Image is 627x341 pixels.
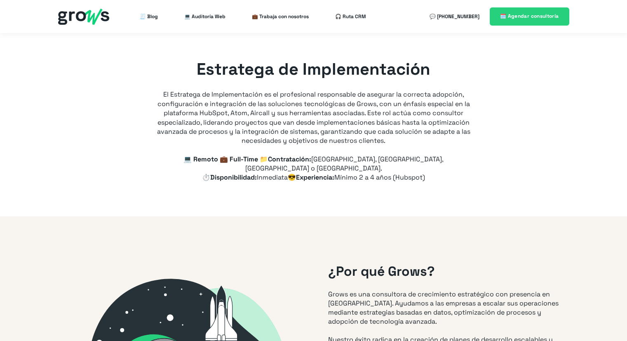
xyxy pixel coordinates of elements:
h1: Estratega de Implementación [157,58,470,81]
div: El Estratega de Implementación es el profesional responsable de asegurar la correcta adopción, co... [157,58,470,146]
a: 💼 Trabaja con nosotros [252,8,309,25]
span: 🗓️ Agendar consultoría [500,13,559,19]
img: grows - hubspot [58,9,109,25]
a: 🎧 Ruta CRM [335,8,366,25]
a: 💻 Auditoría Web [184,8,225,25]
p: 💻 Remoto 💼 Full-Time 📁Contratación: ⏱️Disponibilidad: 😎Experiencia: [157,155,470,182]
span: Inmediata [257,173,288,182]
a: 🗓️ Agendar consultoría [490,7,569,25]
a: 💬 [PHONE_NUMBER] [430,8,479,25]
h2: ¿Por qué Grows? [328,262,561,281]
a: 🧾 Blog [140,8,158,25]
span: Mínimo 2 a 4 años (Hubspot) [334,173,425,182]
span: [GEOGRAPHIC_DATA], [GEOGRAPHIC_DATA], [GEOGRAPHIC_DATA] o [GEOGRAPHIC_DATA]. [245,155,444,173]
iframe: Chat Widget [586,301,627,341]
